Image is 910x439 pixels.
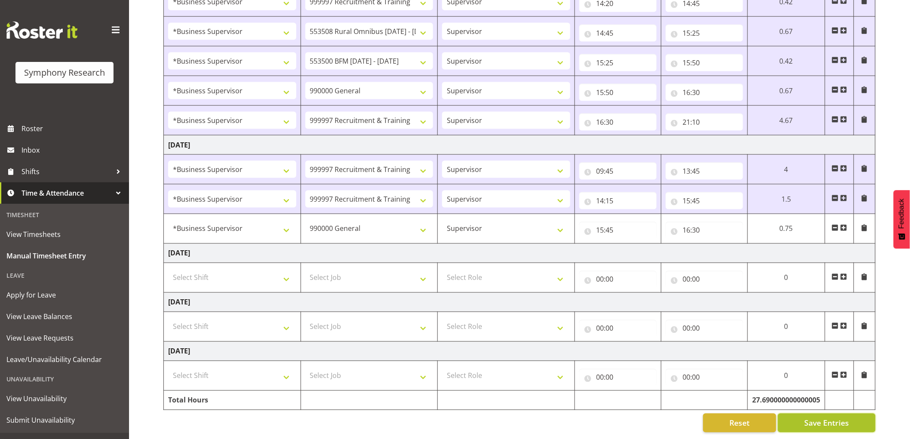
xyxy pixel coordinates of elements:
input: Click to select... [666,84,743,101]
input: Click to select... [579,25,657,42]
input: Click to select... [579,271,657,288]
td: Total Hours [164,391,301,410]
span: View Timesheets [6,228,123,241]
span: Roster [22,122,125,135]
a: View Leave Requests [2,327,127,349]
span: View Leave Balances [6,310,123,323]
span: Apply for Leave [6,289,123,301]
td: 27.690000000000005 [747,391,825,410]
div: Symphony Research [24,66,105,79]
td: [DATE] [164,135,876,155]
span: Time & Attendance [22,187,112,200]
input: Click to select... [579,369,657,386]
input: Click to select... [579,222,657,239]
input: Click to select... [579,54,657,71]
td: 0 [747,263,825,293]
button: Save Entries [778,414,876,433]
a: Apply for Leave [2,284,127,306]
td: 4 [747,155,825,184]
td: 4.67 [747,106,825,135]
span: Shifts [22,165,112,178]
span: Submit Unavailability [6,414,123,427]
span: View Unavailability [6,392,123,405]
button: Feedback - Show survey [894,190,910,249]
td: [DATE] [164,293,876,312]
span: Save Entries [804,418,849,429]
td: 0.67 [747,17,825,46]
a: View Leave Balances [2,306,127,327]
input: Click to select... [579,320,657,337]
td: 0 [747,312,825,342]
div: Timesheet [2,206,127,224]
input: Click to select... [579,84,657,101]
input: Click to select... [666,163,743,180]
input: Click to select... [579,163,657,180]
input: Click to select... [666,369,743,386]
span: View Leave Requests [6,332,123,344]
input: Click to select... [666,25,743,42]
a: Submit Unavailability [2,409,127,431]
button: Reset [703,414,776,433]
input: Click to select... [666,192,743,209]
div: Unavailability [2,370,127,388]
input: Click to select... [666,114,743,131]
td: 0.67 [747,76,825,106]
img: Rosterit website logo [6,21,77,39]
td: 0.75 [747,214,825,244]
input: Click to select... [666,320,743,337]
a: Manual Timesheet Entry [2,245,127,267]
a: Leave/Unavailability Calendar [2,349,127,370]
span: Reset [729,418,750,429]
span: Manual Timesheet Entry [6,249,123,262]
td: 0 [747,361,825,391]
span: Inbox [22,144,125,157]
a: View Timesheets [2,224,127,245]
input: Click to select... [666,222,743,239]
div: Leave [2,267,127,284]
input: Click to select... [579,192,657,209]
td: 1.5 [747,184,825,214]
input: Click to select... [666,54,743,71]
td: [DATE] [164,244,876,263]
td: 0.42 [747,46,825,76]
input: Click to select... [579,114,657,131]
span: Leave/Unavailability Calendar [6,353,123,366]
input: Click to select... [666,271,743,288]
a: View Unavailability [2,388,127,409]
td: [DATE] [164,342,876,361]
span: Feedback [898,199,906,229]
